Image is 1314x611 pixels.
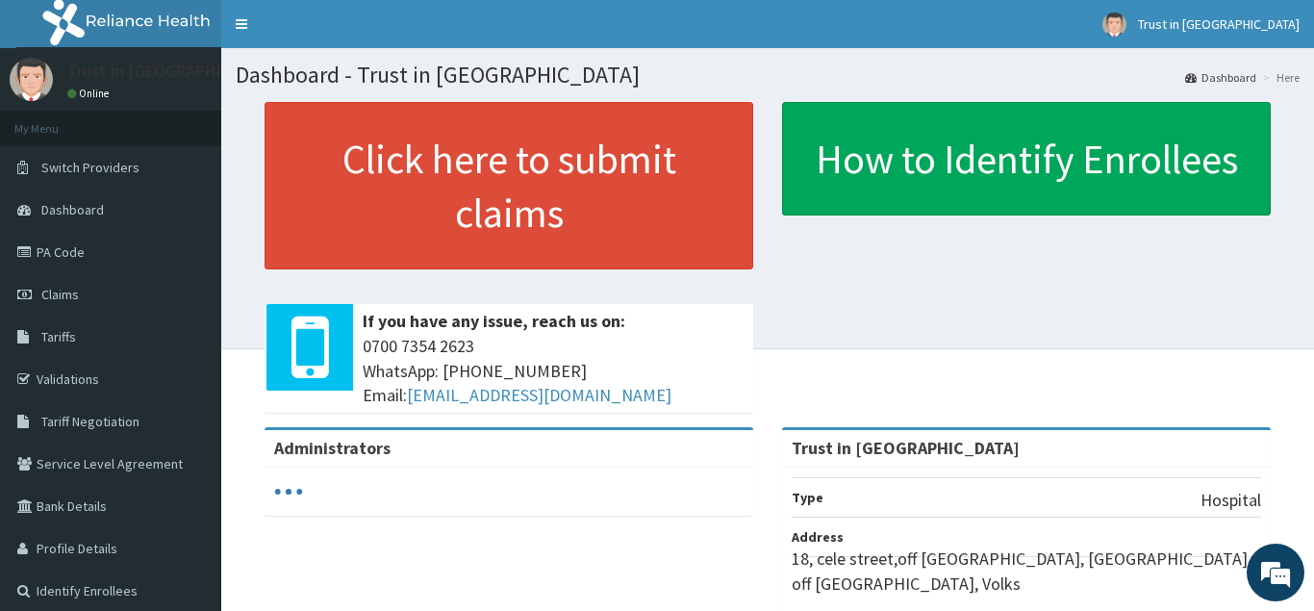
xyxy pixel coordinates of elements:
[1138,15,1300,33] span: Trust in [GEOGRAPHIC_DATA]
[274,477,303,506] svg: audio-loading
[792,528,844,546] b: Address
[1258,69,1300,86] li: Here
[265,102,753,269] a: Click here to submit claims
[792,437,1020,459] strong: Trust in [GEOGRAPHIC_DATA]
[363,334,744,408] span: 0700 7354 2623 WhatsApp: [PHONE_NUMBER] Email:
[67,87,114,100] a: Online
[792,489,823,506] b: Type
[274,437,391,459] b: Administrators
[10,58,53,101] img: User Image
[782,102,1271,216] a: How to Identify Enrollees
[792,547,1261,596] p: 18, cele street,off [GEOGRAPHIC_DATA], [GEOGRAPHIC_DATA], off [GEOGRAPHIC_DATA], Volks
[236,63,1300,88] h1: Dashboard - Trust in [GEOGRAPHIC_DATA]
[1102,13,1126,37] img: User Image
[41,159,139,176] span: Switch Providers
[41,286,79,303] span: Claims
[1185,69,1256,86] a: Dashboard
[41,328,76,345] span: Tariffs
[41,201,104,218] span: Dashboard
[67,63,287,80] p: Trust in [GEOGRAPHIC_DATA]
[407,384,671,406] a: [EMAIL_ADDRESS][DOMAIN_NAME]
[41,413,139,430] span: Tariff Negotiation
[1200,488,1261,513] p: Hospital
[363,310,625,332] b: If you have any issue, reach us on:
